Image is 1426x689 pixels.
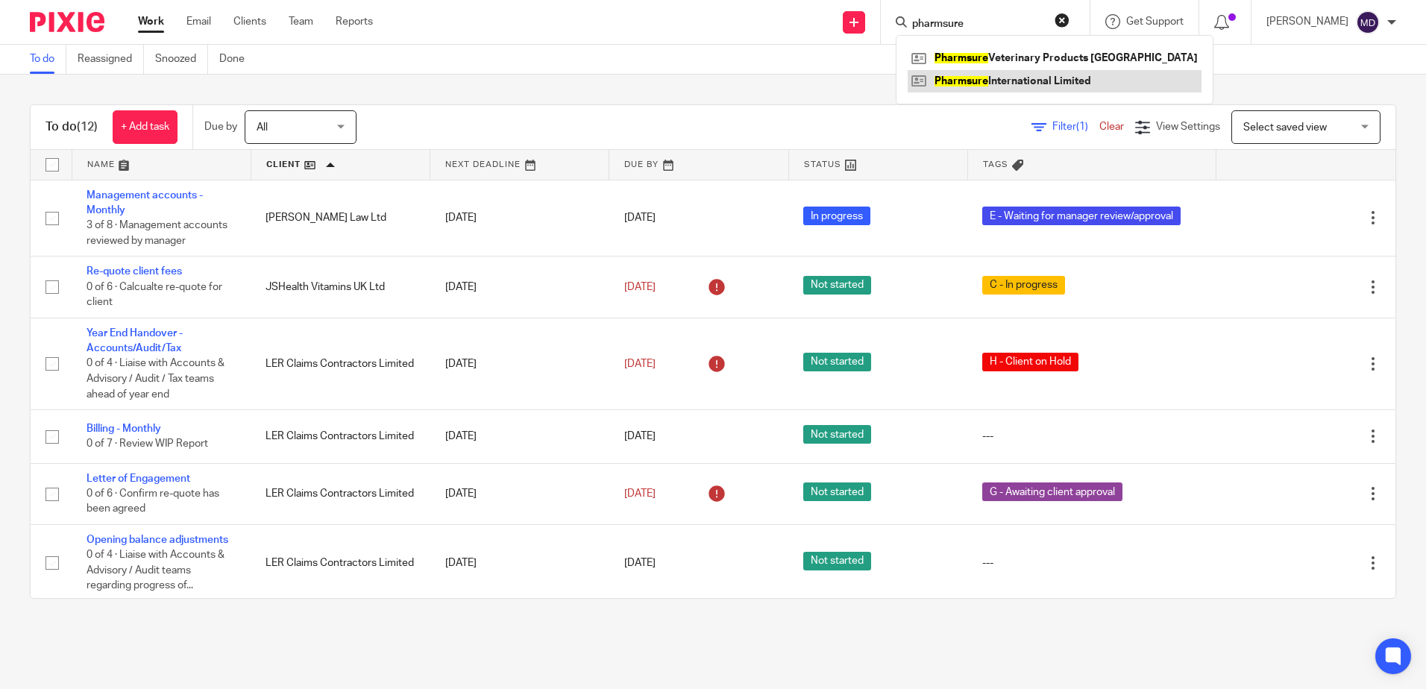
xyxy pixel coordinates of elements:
[430,257,609,318] td: [DATE]
[803,425,871,444] span: Not started
[624,282,656,292] span: [DATE]
[1055,13,1069,28] button: Clear
[87,550,224,591] span: 0 of 4 · Liaise with Accounts & Advisory / Audit teams regarding progress of...
[982,207,1181,225] span: E - Waiting for manager review/approval
[982,556,1201,570] div: ---
[87,190,203,215] a: Management accounts - Monthly
[1266,14,1348,29] p: [PERSON_NAME]
[803,482,871,501] span: Not started
[77,121,98,133] span: (12)
[138,14,164,29] a: Work
[624,431,656,441] span: [DATE]
[186,14,211,29] a: Email
[803,276,871,295] span: Not started
[87,488,219,515] span: 0 of 6 · Confirm re-quote has been agreed
[982,353,1078,371] span: H - Client on Hold
[251,318,430,409] td: LER Claims Contractors Limited
[251,257,430,318] td: JSHealth Vitamins UK Ltd
[45,119,98,135] h1: To do
[233,14,266,29] a: Clients
[87,328,183,353] a: Year End Handover - Accounts/Audit/Tax
[1356,10,1380,34] img: svg%3E
[624,558,656,568] span: [DATE]
[155,45,208,74] a: Snoozed
[624,488,656,499] span: [DATE]
[1052,122,1099,132] span: Filter
[251,180,430,257] td: [PERSON_NAME] Law Ltd
[911,18,1045,31] input: Search
[983,160,1008,169] span: Tags
[1099,122,1124,132] a: Clear
[219,45,256,74] a: Done
[204,119,237,134] p: Due by
[982,482,1122,501] span: G - Awaiting client approval
[87,424,161,434] a: Billing - Monthly
[803,353,871,371] span: Not started
[251,463,430,524] td: LER Claims Contractors Limited
[251,410,430,463] td: LER Claims Contractors Limited
[87,474,190,484] a: Letter of Engagement
[430,525,609,602] td: [DATE]
[803,207,870,225] span: In progress
[87,438,208,449] span: 0 of 7 · Review WIP Report
[113,110,178,144] a: + Add task
[430,318,609,409] td: [DATE]
[30,12,104,32] img: Pixie
[1126,16,1184,27] span: Get Support
[1156,122,1220,132] span: View Settings
[30,45,66,74] a: To do
[87,359,224,400] span: 0 of 4 · Liaise with Accounts & Advisory / Audit / Tax teams ahead of year end
[982,429,1201,444] div: ---
[1076,122,1088,132] span: (1)
[87,282,222,308] span: 0 of 6 · Calcualte re-quote for client
[1243,122,1327,133] span: Select saved view
[624,213,656,223] span: [DATE]
[251,525,430,602] td: LER Claims Contractors Limited
[624,359,656,369] span: [DATE]
[982,276,1065,295] span: C - In progress
[257,122,268,133] span: All
[87,220,227,246] span: 3 of 8 · Management accounts reviewed by manager
[430,180,609,257] td: [DATE]
[78,45,144,74] a: Reassigned
[289,14,313,29] a: Team
[430,463,609,524] td: [DATE]
[430,410,609,463] td: [DATE]
[87,266,182,277] a: Re-quote client fees
[336,14,373,29] a: Reports
[803,552,871,570] span: Not started
[87,535,228,545] a: Opening balance adjustments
